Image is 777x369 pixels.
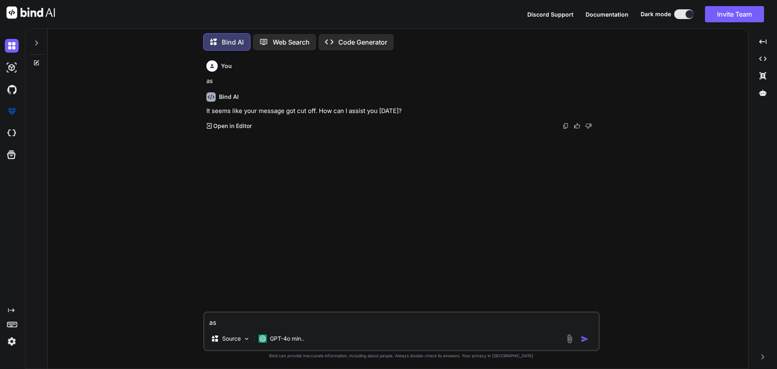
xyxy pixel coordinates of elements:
[5,83,19,96] img: githubDark
[586,10,628,19] button: Documentation
[221,62,232,70] h6: You
[273,37,310,47] p: Web Search
[527,10,573,19] button: Discord Support
[565,334,574,343] img: attachment
[206,107,598,116] p: It seems like your message got cut off. How can I assist you [DATE]?
[243,335,250,342] img: Pick Models
[581,335,589,343] img: icon
[5,126,19,140] img: cloudideIcon
[705,6,764,22] button: Invite Team
[5,335,19,348] img: settings
[5,39,19,53] img: darkChat
[222,335,241,343] p: Source
[6,6,55,19] img: Bind AI
[563,123,569,129] img: copy
[203,353,600,359] p: Bind can provide inaccurate information, including about people. Always double-check its answers....
[259,335,267,343] img: GPT-4o mini
[585,123,592,129] img: dislike
[5,105,19,118] img: premium
[527,11,573,18] span: Discord Support
[338,37,387,47] p: Code Generator
[574,123,580,129] img: like
[222,37,244,47] p: Bind AI
[213,122,252,130] p: Open in Editor
[219,93,239,101] h6: Bind AI
[270,335,304,343] p: GPT-4o min..
[641,10,671,18] span: Dark mode
[586,11,628,18] span: Documentation
[206,77,598,86] p: as
[5,61,19,75] img: darkAi-studio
